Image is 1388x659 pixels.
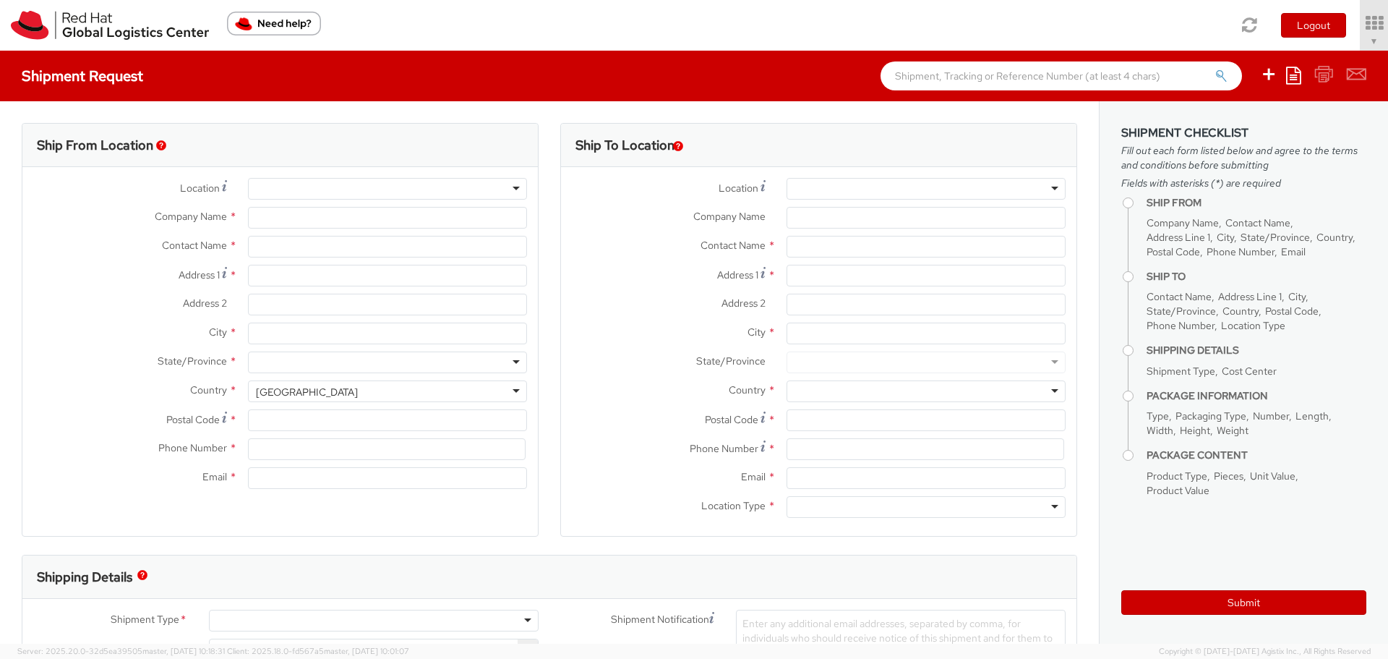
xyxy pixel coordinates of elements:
[1225,216,1290,229] span: Contact Name
[1265,305,1319,318] span: Postal Code
[1147,450,1366,461] h4: Package Content
[1218,290,1282,303] span: Address Line 1
[1147,290,1212,303] span: Contact Name
[179,268,220,281] span: Address 1
[1121,590,1366,615] button: Submit
[111,612,179,629] span: Shipment Type
[1147,197,1366,208] h4: Ship From
[705,413,758,426] span: Postal Code
[741,470,766,483] span: Email
[1222,305,1259,318] span: Country
[227,12,321,35] button: Need help?
[729,383,766,396] span: Country
[1147,271,1366,282] h4: Ship To
[1217,231,1234,244] span: City
[1295,409,1329,422] span: Length
[1147,365,1215,378] span: Shipment Type
[180,182,220,195] span: Location
[1147,409,1169,422] span: Type
[166,413,220,426] span: Postal Code
[701,239,766,252] span: Contact Name
[1147,345,1366,356] h4: Shipping Details
[721,297,766,310] span: Address 2
[1147,216,1219,229] span: Company Name
[1281,245,1306,258] span: Email
[1221,319,1285,332] span: Location Type
[11,11,209,40] img: rh-logistics-00dfa346123c4ec078e1.svg
[1241,231,1310,244] span: State/Province
[1121,176,1366,190] span: Fields with asterisks (*) are required
[22,68,143,84] h4: Shipment Request
[717,268,758,281] span: Address 1
[1180,424,1210,437] span: Height
[155,210,227,223] span: Company Name
[696,354,766,367] span: State/Province
[1175,409,1246,422] span: Packaging Type
[1147,391,1366,401] h4: Package Information
[162,239,227,252] span: Contact Name
[1214,469,1243,482] span: Pieces
[1207,245,1275,258] span: Phone Number
[1121,127,1366,140] h3: Shipment Checklist
[1253,409,1289,422] span: Number
[1147,484,1209,497] span: Product Value
[1147,319,1214,332] span: Phone Number
[1147,305,1216,318] span: State/Province
[37,570,132,584] h3: Shipping Details
[1222,365,1277,378] span: Cost Center
[1250,469,1295,482] span: Unit Value
[611,612,709,627] span: Shipment Notification
[227,646,409,656] span: Client: 2025.18.0-fd567a5
[1159,646,1371,658] span: Copyright © [DATE]-[DATE] Agistix Inc., All Rights Reserved
[209,326,227,339] span: City
[575,138,674,153] h3: Ship To Location
[17,646,225,656] span: Server: 2025.20.0-32d5ea39505
[1288,290,1306,303] span: City
[183,297,227,310] span: Address 2
[693,210,766,223] span: Company Name
[324,646,409,656] span: master, [DATE] 10:01:07
[690,442,758,455] span: Phone Number
[158,441,227,454] span: Phone Number
[256,385,358,399] div: [GEOGRAPHIC_DATA]
[190,383,227,396] span: Country
[1147,231,1210,244] span: Address Line 1
[881,61,1242,90] input: Shipment, Tracking or Reference Number (at least 4 chars)
[747,326,766,339] span: City
[158,354,227,367] span: State/Province
[1147,245,1200,258] span: Postal Code
[1121,143,1366,172] span: Fill out each form listed below and agree to the terms and conditions before submitting
[37,138,153,153] h3: Ship From Location
[142,646,225,656] span: master, [DATE] 10:18:31
[1217,424,1248,437] span: Weight
[1316,231,1353,244] span: Country
[1370,35,1379,47] span: ▼
[202,470,227,483] span: Email
[1147,424,1173,437] span: Width
[124,641,179,658] span: Cost Center
[1281,13,1346,38] button: Logout
[701,499,766,512] span: Location Type
[1147,469,1207,482] span: Product Type
[719,182,758,195] span: Location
